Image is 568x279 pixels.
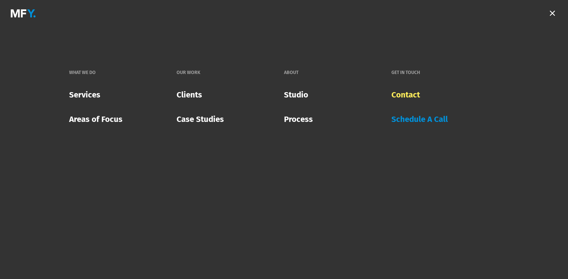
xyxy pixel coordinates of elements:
[284,85,308,104] a: Studio
[69,110,123,129] a: Areas of Focus
[177,65,204,80] a: Our Work
[284,65,302,80] a: About
[69,85,100,104] a: Services
[177,110,224,129] a: Case Studies
[69,65,99,80] a: What We Do
[391,85,420,104] a: Contact
[391,110,448,129] a: Schedule A Call
[284,110,313,129] a: Process
[177,85,202,104] a: Clients
[391,65,423,80] a: Get In Touch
